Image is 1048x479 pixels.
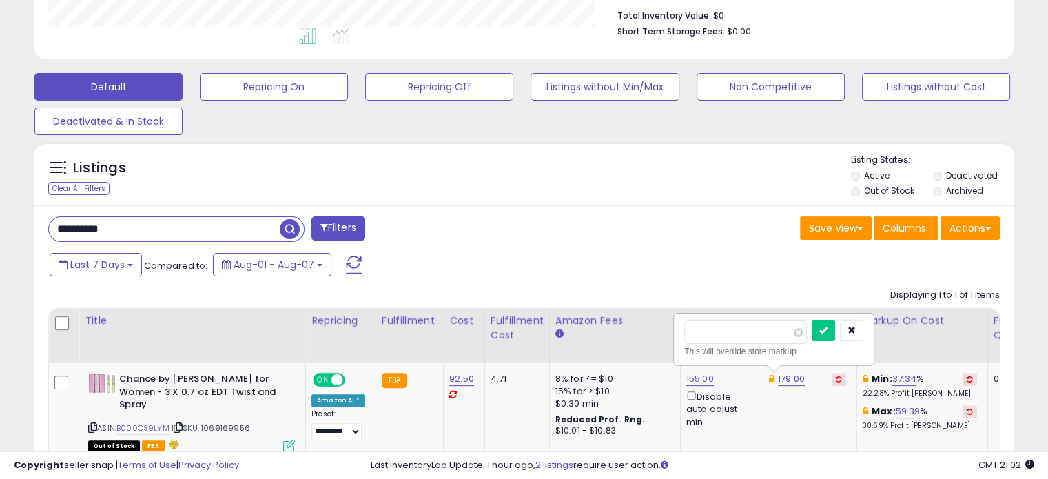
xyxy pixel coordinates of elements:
h5: Listings [73,159,126,178]
button: Actions [941,216,1000,240]
div: Repricing [311,314,370,328]
small: FBA [382,373,407,388]
button: Repricing Off [365,73,513,101]
div: Fulfillment Cost [491,314,544,343]
span: ON [314,374,331,386]
button: Columns [874,216,938,240]
i: Revert to store-level Min Markup [967,376,973,383]
span: | SKU: 1069169956 [172,422,250,434]
i: Revert to store-level Max Markup [967,408,973,415]
div: Markup on Cost [863,314,982,328]
a: Terms of Use [118,458,176,471]
span: Aug-01 - Aug-07 [234,258,314,272]
span: Compared to: [144,259,207,272]
div: ASIN: [88,373,295,450]
a: 37.34 [892,372,917,386]
b: Reduced Prof. Rng. [555,414,646,425]
small: Amazon Fees. [555,328,564,340]
label: Out of Stock [864,185,914,196]
a: B000Q39LYM [116,422,169,434]
div: Fulfillment [382,314,438,328]
span: Columns [883,221,926,235]
i: Revert to store-level Dynamic Max Price [836,376,842,383]
div: Fulfillable Quantity [994,314,1041,343]
button: Deactivated & In Stock [34,108,183,135]
p: Listing States: [851,154,1014,167]
b: Max: [872,405,896,418]
img: 31aCnGBL1FL._SL40_.jpg [88,373,116,394]
button: Filters [311,216,365,241]
div: $10.01 - $10.83 [555,425,670,437]
div: Amazon AI * [311,394,365,407]
button: Non Competitive [697,73,845,101]
b: Chance by [PERSON_NAME] for Women - 3 X 0.7 oz EDT Twist and Spray [119,373,287,415]
span: Last 7 Days [70,258,125,272]
i: hazardous material [165,440,180,449]
div: Last InventoryLab Update: 1 hour ago, require user action. [371,459,1034,472]
div: Preset: [311,409,365,440]
a: Privacy Policy [178,458,239,471]
p: 30.69% Profit [PERSON_NAME] [863,421,977,431]
li: $0 [617,6,989,23]
button: Aug-01 - Aug-07 [213,253,331,276]
div: seller snap | | [14,459,239,472]
div: $0.30 min [555,398,670,410]
a: 92.50 [449,372,474,386]
div: 15% for > $10 [555,385,670,398]
a: 179.00 [778,372,805,386]
div: Amazon Fees [555,314,675,328]
i: This overrides the store level max markup for this listing [863,407,868,416]
strong: Copyright [14,458,64,471]
div: % [863,373,977,398]
button: Repricing On [200,73,348,101]
i: This overrides the store level min markup for this listing [863,374,868,383]
div: Disable auto adjust min [686,389,752,429]
a: 59.39 [896,405,921,418]
div: Cost [449,314,479,328]
p: 22.28% Profit [PERSON_NAME] [863,389,977,398]
div: This will override store markup [684,345,863,358]
div: 8% for <= $10 [555,373,670,385]
button: Last 7 Days [50,253,142,276]
span: FBA [142,440,165,452]
div: Clear All Filters [48,182,110,195]
div: 0 [994,373,1036,385]
button: Listings without Min/Max [531,73,679,101]
div: % [863,405,977,431]
span: 2025-08-15 21:02 GMT [978,458,1034,471]
div: 4.71 [491,373,539,385]
button: Save View [800,216,872,240]
button: Listings without Cost [862,73,1010,101]
b: Total Inventory Value: [617,10,711,21]
a: 155.00 [686,372,714,386]
div: Displaying 1 to 1 of 1 items [890,289,1000,302]
i: This overrides the store level Dynamic Max Price for this listing [769,374,774,383]
label: Active [864,170,890,181]
b: Short Term Storage Fees: [617,26,725,37]
div: Title [85,314,300,328]
span: $0.00 [727,25,751,38]
th: The percentage added to the cost of goods (COGS) that forms the calculator for Min & Max prices. [856,308,987,363]
label: Archived [945,185,983,196]
b: Min: [872,372,892,385]
a: 2 listings [535,458,573,471]
button: Default [34,73,183,101]
span: All listings that are currently out of stock and unavailable for purchase on Amazon [88,440,140,452]
span: OFF [343,374,365,386]
label: Deactivated [945,170,997,181]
